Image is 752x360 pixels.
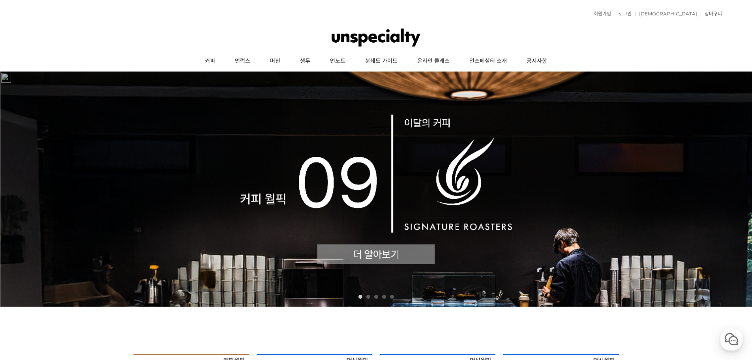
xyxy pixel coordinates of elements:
[52,251,102,270] a: 대화
[390,295,394,299] a: 5
[225,51,260,71] a: 언럭스
[1,73,11,83] img: 128px.png
[382,295,386,299] a: 4
[320,51,355,71] a: 언노트
[366,295,370,299] a: 2
[635,11,697,16] a: [DEMOGRAPHIC_DATA]
[195,51,225,71] a: 커피
[102,251,152,270] a: 설정
[517,51,557,71] a: 공지사항
[25,262,30,269] span: 홈
[615,11,632,16] a: 로그인
[72,263,82,269] span: 대화
[358,295,362,299] a: 1
[2,251,52,270] a: 홈
[260,51,290,71] a: 머신
[374,295,378,299] a: 3
[355,51,407,71] a: 분쇄도 가이드
[122,262,131,269] span: 설정
[459,51,517,71] a: 언스페셜티 소개
[701,11,722,16] a: 장바구니
[290,51,320,71] a: 생두
[590,11,611,16] a: 회원가입
[407,51,459,71] a: 온라인 클래스
[332,26,420,49] img: 언스페셜티 몰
